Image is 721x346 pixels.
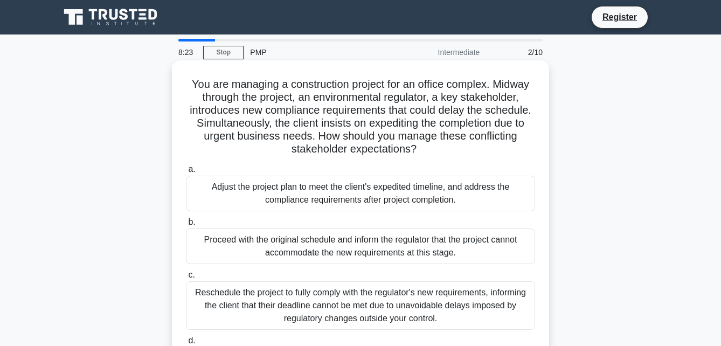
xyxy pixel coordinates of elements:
div: Reschedule the project to fully comply with the regulator's new requirements, informing the clien... [186,281,535,330]
span: d. [188,336,195,345]
span: c. [188,270,195,279]
div: 8:23 [172,41,203,63]
div: PMP [244,41,392,63]
span: b. [188,217,195,226]
div: Adjust the project plan to meet the client's expedited timeline, and address the compliance requi... [186,176,535,211]
div: Intermediate [392,41,486,63]
h5: You are managing a construction project for an office complex. Midway through the project, an env... [185,78,536,156]
a: Stop [203,46,244,59]
span: a. [188,164,195,174]
div: Proceed with the original schedule and inform the regulator that the project cannot accommodate t... [186,229,535,264]
a: Register [596,10,643,24]
div: 2/10 [486,41,549,63]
